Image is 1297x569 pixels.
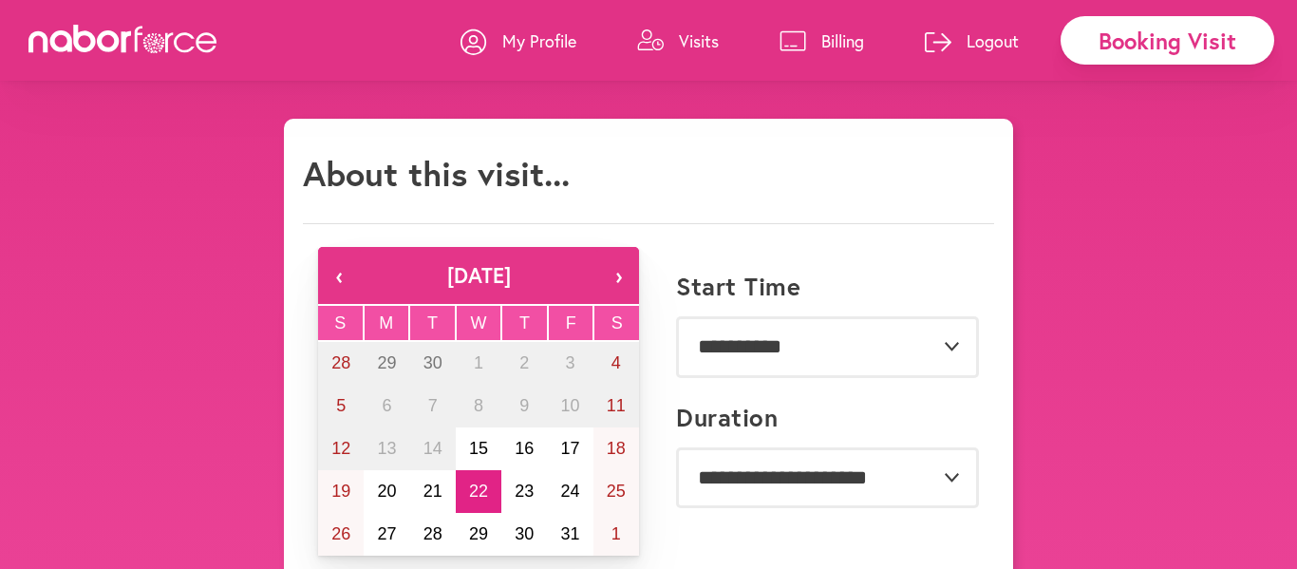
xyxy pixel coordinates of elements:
button: October 31, 2025 [547,513,592,556]
button: October 30, 2025 [501,513,547,556]
button: [DATE] [360,247,597,304]
abbr: October 30, 2025 [515,524,534,543]
abbr: October 19, 2025 [331,482,350,501]
abbr: Thursday [519,313,530,332]
abbr: October 15, 2025 [469,439,488,458]
button: October 6, 2025 [364,385,409,427]
p: Visits [679,29,719,52]
button: October 28, 2025 [410,513,456,556]
button: October 2, 2025 [501,342,547,385]
button: October 13, 2025 [364,427,409,470]
abbr: Monday [379,313,393,332]
abbr: Friday [566,313,576,332]
abbr: October 3, 2025 [566,353,575,372]
a: Billing [780,12,864,69]
a: Logout [925,12,1019,69]
abbr: October 23, 2025 [515,482,534,501]
h1: About this visit... [303,153,570,194]
abbr: October 7, 2025 [428,396,438,415]
button: September 28, 2025 [318,342,364,385]
label: Start Time [676,272,800,301]
button: October 20, 2025 [364,470,409,513]
abbr: September 30, 2025 [423,353,442,372]
abbr: October 4, 2025 [611,353,621,372]
button: October 11, 2025 [593,385,639,427]
a: My Profile [461,12,576,69]
p: Logout [967,29,1019,52]
abbr: September 28, 2025 [331,353,350,372]
button: October 23, 2025 [501,470,547,513]
abbr: October 20, 2025 [377,482,396,501]
abbr: Wednesday [471,313,487,332]
button: October 9, 2025 [501,385,547,427]
button: October 24, 2025 [547,470,592,513]
abbr: October 18, 2025 [607,439,626,458]
abbr: October 8, 2025 [474,396,483,415]
abbr: Tuesday [427,313,438,332]
abbr: October 12, 2025 [331,439,350,458]
abbr: October 1, 2025 [474,353,483,372]
abbr: October 25, 2025 [607,482,626,501]
button: October 22, 2025 [456,470,501,513]
p: Billing [821,29,864,52]
abbr: October 2, 2025 [519,353,529,372]
abbr: October 27, 2025 [377,524,396,543]
button: October 25, 2025 [593,470,639,513]
button: October 5, 2025 [318,385,364,427]
abbr: October 16, 2025 [515,439,534,458]
button: September 29, 2025 [364,342,409,385]
button: October 8, 2025 [456,385,501,427]
button: October 21, 2025 [410,470,456,513]
button: October 16, 2025 [501,427,547,470]
button: October 1, 2025 [456,342,501,385]
div: Booking Visit [1061,16,1274,65]
abbr: October 22, 2025 [469,482,488,501]
button: September 30, 2025 [410,342,456,385]
abbr: October 11, 2025 [607,396,626,415]
button: October 7, 2025 [410,385,456,427]
abbr: October 24, 2025 [561,482,580,501]
button: October 19, 2025 [318,470,364,513]
abbr: October 14, 2025 [423,439,442,458]
button: November 1, 2025 [593,513,639,556]
button: October 12, 2025 [318,427,364,470]
abbr: October 9, 2025 [519,396,529,415]
abbr: Sunday [334,313,346,332]
abbr: October 31, 2025 [561,524,580,543]
abbr: October 13, 2025 [377,439,396,458]
button: October 18, 2025 [593,427,639,470]
button: October 29, 2025 [456,513,501,556]
abbr: October 5, 2025 [336,396,346,415]
abbr: October 21, 2025 [423,482,442,501]
abbr: October 10, 2025 [561,396,580,415]
button: October 3, 2025 [547,342,592,385]
button: October 14, 2025 [410,427,456,470]
button: ‹ [318,247,360,304]
button: October 26, 2025 [318,513,364,556]
a: Visits [637,12,719,69]
abbr: October 26, 2025 [331,524,350,543]
abbr: October 28, 2025 [423,524,442,543]
abbr: Saturday [611,313,623,332]
button: October 27, 2025 [364,513,409,556]
button: October 17, 2025 [547,427,592,470]
p: My Profile [502,29,576,52]
abbr: October 6, 2025 [382,396,391,415]
label: Duration [676,403,778,432]
abbr: November 1, 2025 [611,524,621,543]
abbr: September 29, 2025 [377,353,396,372]
button: October 10, 2025 [547,385,592,427]
button: › [597,247,639,304]
abbr: October 17, 2025 [561,439,580,458]
abbr: October 29, 2025 [469,524,488,543]
button: October 4, 2025 [593,342,639,385]
button: October 15, 2025 [456,427,501,470]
